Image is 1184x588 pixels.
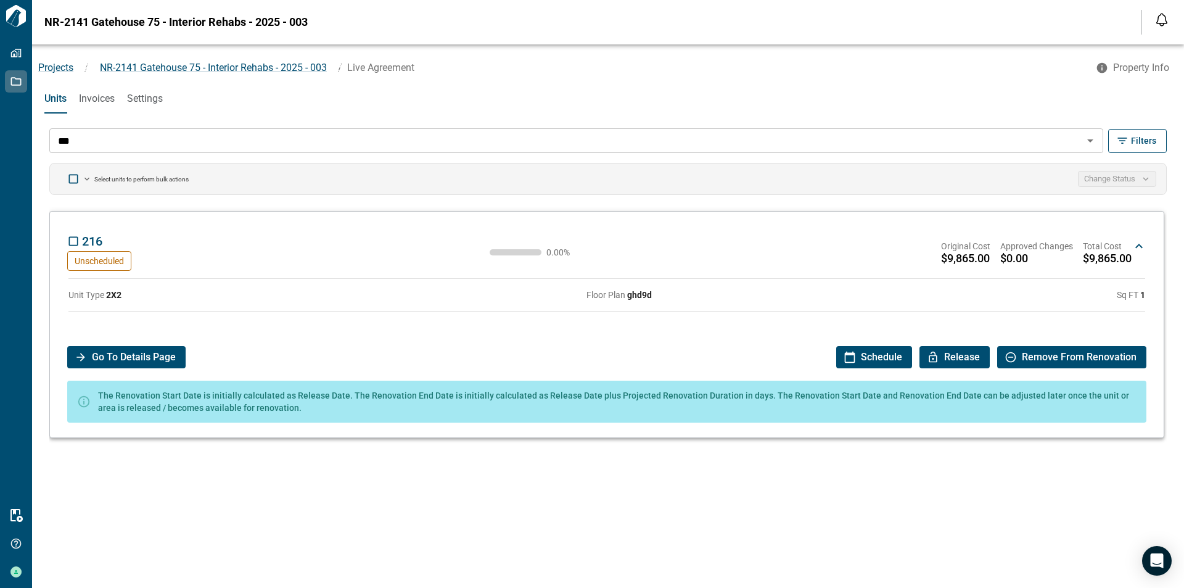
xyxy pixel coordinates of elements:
[44,16,308,28] span: NR-2141 Gatehouse 75 - Interior Rehabs - 2025 - 003
[546,248,583,257] span: 0.00 %
[1088,57,1179,79] button: Property Info
[79,93,115,105] span: Invoices
[1082,132,1099,149] button: Open
[32,84,1184,114] div: base tabs
[836,346,912,368] button: Select a future date to schedule the unit release
[1131,135,1156,147] span: Filters
[98,391,1129,413] span: The Renovation Start Date is initially calculated as Release Date. The Renovation End Date is ini...
[67,346,186,368] button: Go To Details Page
[1083,240,1132,252] span: Total Cost
[106,290,121,300] strong: 2X2
[919,346,990,368] button: Release
[941,240,990,252] span: Original Cost
[586,290,652,300] span: Floor Plan
[1083,252,1132,265] span: $9,865.00
[1117,290,1145,300] span: Sq FT
[1000,252,1028,265] span: $0.00
[861,346,902,368] span: Schedule
[94,175,189,183] p: Select units to perform bulk actions
[32,60,1088,75] nav: breadcrumb
[941,252,990,265] span: $9,865.00
[627,290,652,300] strong: ghd9d
[1108,129,1167,153] button: Filters
[1022,346,1137,368] span: Remove From Renovation
[1142,546,1172,576] div: Open Intercom Messenger
[92,346,176,368] span: Go To Details Page
[944,346,980,368] span: Release
[347,62,414,73] span: Live Agreement
[1113,62,1169,74] span: Property Info
[1152,10,1172,30] button: Open notification feed
[75,256,124,266] span: Unscheduled
[82,234,102,249] span: 216
[127,93,163,105] span: Settings
[44,93,67,105] span: Units
[62,222,1151,271] div: 216Unscheduled0.00%Original Cost$9,865.00Approved Changes$0.00Total Cost$9,865.00
[100,62,327,73] span: NR-2141 Gatehouse 75 - Interior Rehabs - 2025 - 003
[1140,290,1145,300] strong: 1
[997,346,1146,368] button: Remove From Renovation
[68,290,121,300] span: Unit Type
[38,62,73,73] a: Projects
[1000,240,1073,252] span: Approved Changes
